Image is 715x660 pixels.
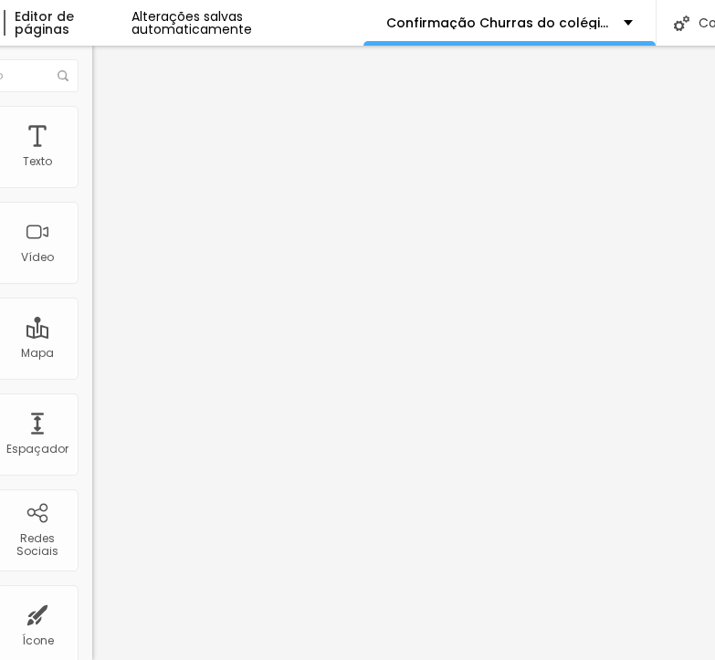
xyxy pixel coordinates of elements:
div: Ícone [22,634,54,647]
p: Confirmação Churras do colégio anglo pinda turma 2025 [386,16,610,29]
div: Espaçador [6,443,68,456]
img: Icone [58,70,68,81]
img: Icone [674,16,689,31]
div: Mapa [21,347,54,360]
div: Vídeo [21,251,54,264]
div: Editor de páginas [4,10,131,36]
div: Alterações salvas automaticamente [131,10,363,36]
div: Redes Sociais [1,532,73,559]
div: Texto [23,155,52,168]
